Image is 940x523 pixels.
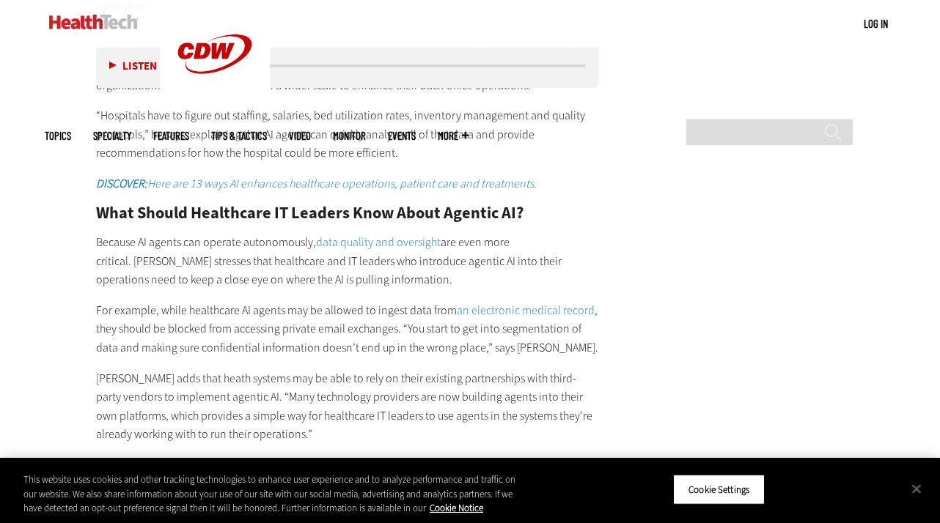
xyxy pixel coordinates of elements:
[153,130,189,141] a: Features
[430,502,483,514] a: More information about your privacy
[45,130,71,141] span: Topics
[49,15,138,29] img: Home
[96,301,599,357] p: For example, while healthcare AI agents may be allowed to ingest data from , they should be block...
[96,176,537,191] a: DISCOVER:Here are 13 ways AI enhances healthcare operations, patient care and treatments.
[388,130,416,141] a: Events
[673,474,765,505] button: Cookie Settings
[96,369,599,444] p: [PERSON_NAME] adds that heath systems may be able to rely on their existing partnerships with thi...
[23,472,517,516] div: This website uses cookies and other tracking technologies to enhance user experience and to analy...
[864,16,888,31] div: User menu
[289,130,311,141] a: Video
[900,472,933,505] button: Close
[864,17,888,30] a: Log in
[96,233,599,289] p: Because AI agents can operate autonomously, are even more critical. [PERSON_NAME] stresses that h...
[160,97,270,112] a: CDW
[438,130,469,141] span: More
[316,234,441,250] a: data quality and oversight
[96,205,599,221] h2: What Should Healthcare IT Leaders Know About Agentic AI?
[211,130,267,141] a: Tips & Tactics
[96,176,147,191] strong: DISCOVER:
[457,303,595,318] a: an electronic medical record
[96,176,537,191] em: Here are 13 ways AI enhances healthcare operations, patient care and treatments.
[93,130,131,141] span: Specialty
[96,456,599,475] p: These technology platforms have integrated agentic AI into their systems:
[333,130,366,141] a: MonITor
